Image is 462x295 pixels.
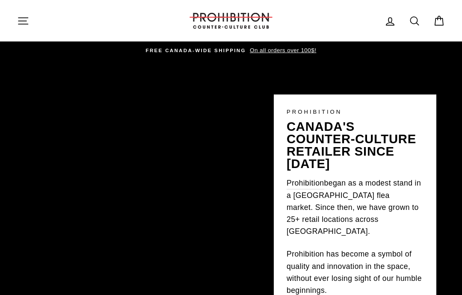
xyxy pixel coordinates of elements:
a: FREE CANADA-WIDE SHIPPING On all orders over 100$! [19,46,443,55]
span: On all orders over 100$! [248,47,316,53]
a: Prohibition [287,177,324,189]
img: PROHIBITION COUNTER-CULTURE CLUB [188,13,274,29]
span: FREE CANADA-WIDE SHIPPING [146,48,246,53]
p: PROHIBITION [287,107,423,116]
p: began as a modest stand in a [GEOGRAPHIC_DATA] flea market. Since then, we have grown to 25+ reta... [287,177,423,238]
p: canada's counter-culture retailer since [DATE] [287,121,423,171]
